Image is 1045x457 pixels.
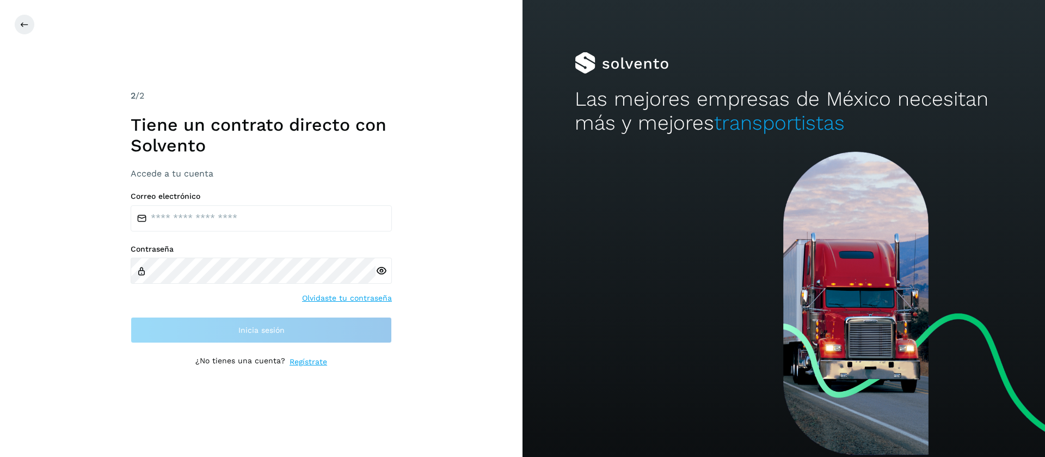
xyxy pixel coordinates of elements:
[195,356,285,368] p: ¿No tienes una cuenta?
[131,168,392,179] h3: Accede a tu cuenta
[575,87,993,136] h2: Las mejores empresas de México necesitan más y mejores
[131,89,392,102] div: /2
[302,293,392,304] a: Olvidaste tu contraseña
[714,111,845,135] span: transportistas
[131,90,136,101] span: 2
[238,326,285,334] span: Inicia sesión
[131,114,392,156] h1: Tiene un contrato directo con Solvento
[131,245,392,254] label: Contraseña
[131,192,392,201] label: Correo electrónico
[131,317,392,343] button: Inicia sesión
[290,356,327,368] a: Regístrate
